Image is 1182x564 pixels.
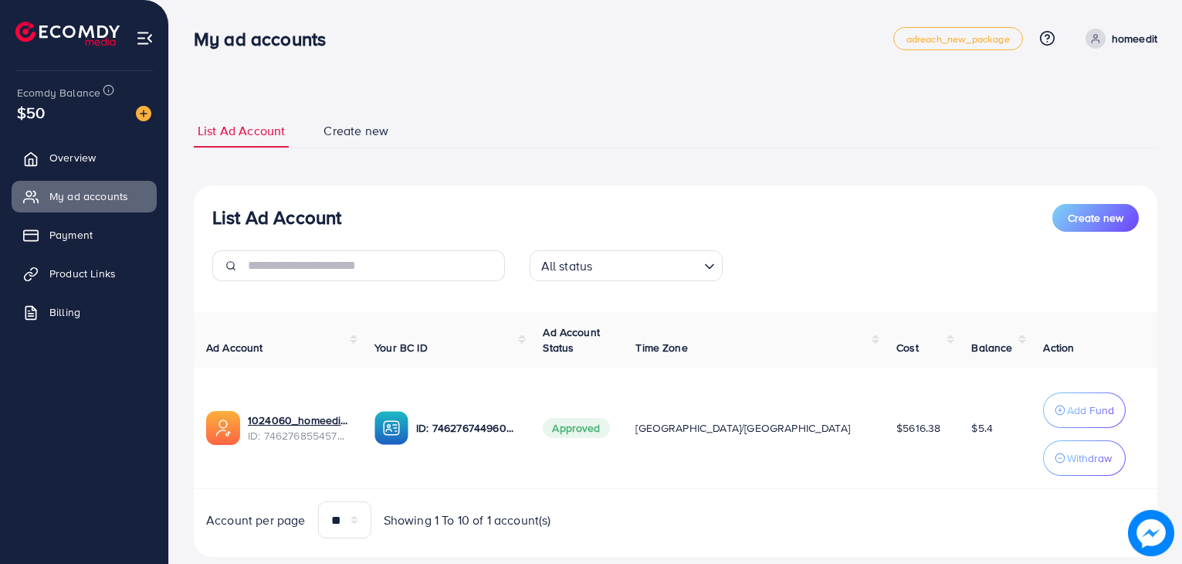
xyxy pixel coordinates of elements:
[1043,392,1126,428] button: Add Fund
[206,411,240,445] img: ic-ads-acc.e4c84228.svg
[1067,401,1114,420] p: Add Fund
[136,29,154,47] img: menu
[896,340,919,355] span: Cost
[17,101,45,124] span: $50
[971,420,993,436] span: $5.4
[198,122,285,140] span: List Ad Account
[248,428,350,443] span: ID: 7462768554572742672
[17,85,100,100] span: Ecomdy Balance
[538,255,596,277] span: All status
[49,227,93,243] span: Payment
[12,219,157,250] a: Payment
[194,28,338,50] h3: My ad accounts
[1079,29,1157,49] a: homeedit
[15,22,120,46] img: logo
[206,340,263,355] span: Ad Account
[1052,204,1139,232] button: Create new
[384,511,551,529] span: Showing 1 To 10 of 1 account(s)
[12,258,157,289] a: Product Links
[49,304,80,320] span: Billing
[49,189,128,204] span: My ad accounts
[635,420,850,436] span: [GEOGRAPHIC_DATA]/[GEOGRAPHIC_DATA]
[530,250,723,281] div: Search for option
[12,181,157,212] a: My ad accounts
[1112,29,1157,48] p: homeedit
[906,34,1010,44] span: adreach_new_package
[543,418,609,438] span: Approved
[1128,510,1174,556] img: image
[374,340,428,355] span: Your BC ID
[1068,210,1123,226] span: Create new
[896,420,940,436] span: $5616.38
[893,27,1023,50] a: adreach_new_package
[12,297,157,328] a: Billing
[1043,340,1074,355] span: Action
[971,340,1012,355] span: Balance
[635,340,687,355] span: Time Zone
[323,122,388,140] span: Create new
[1067,449,1112,467] p: Withdraw
[49,150,96,165] span: Overview
[248,413,350,428] a: 1024060_homeedit7_1737561213516
[597,252,697,277] input: Search for option
[374,411,408,445] img: ic-ba-acc.ded83a64.svg
[206,511,306,529] span: Account per page
[416,419,518,437] p: ID: 7462767449604177937
[49,266,116,281] span: Product Links
[136,106,151,121] img: image
[248,413,350,444] div: <span class='underline'>1024060_homeedit7_1737561213516</span></br>7462768554572742672
[12,142,157,173] a: Overview
[212,206,341,229] h3: List Ad Account
[1043,440,1126,476] button: Withdraw
[543,324,600,355] span: Ad Account Status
